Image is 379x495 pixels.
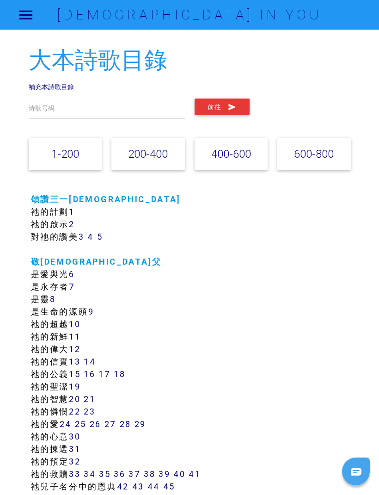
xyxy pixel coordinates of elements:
a: 13 [69,356,80,367]
a: 29 [134,419,146,429]
a: 25 [75,419,86,429]
button: 前往 [195,99,250,115]
a: 11 [69,331,80,342]
a: 43 [132,481,144,492]
a: 2 [69,219,75,229]
a: 12 [69,344,80,354]
a: 32 [69,456,80,467]
a: 45 [163,481,175,492]
a: 31 [69,444,80,454]
a: 35 [99,469,110,479]
a: 41 [189,469,201,479]
a: 7 [69,281,75,292]
a: 3 [79,231,85,242]
a: 36 [114,469,125,479]
a: 14 [84,356,96,367]
a: 19 [69,381,80,392]
a: 8 [50,294,56,304]
a: 600-800 [294,147,334,161]
a: 16 [84,369,95,379]
a: 34 [84,469,96,479]
a: 30 [69,431,80,442]
a: 27 [104,419,116,429]
a: 28 [120,419,131,429]
a: 15 [69,369,80,379]
a: 23 [84,406,95,417]
a: 44 [147,481,160,492]
a: 42 [117,481,129,492]
a: 400-600 [211,147,251,161]
h2: 大本詩歌目錄 [29,48,351,73]
a: 18 [114,369,125,379]
a: 38 [144,469,155,479]
a: 10 [69,319,80,329]
a: 5 [97,231,103,242]
label: 诗歌号码 [29,104,55,113]
a: 1 [69,206,75,217]
a: 9 [88,306,94,317]
a: 6 [69,269,75,279]
a: 20 [69,394,80,404]
a: 21 [84,394,95,404]
a: 39 [159,469,170,479]
a: 24 [60,419,72,429]
a: 200-400 [128,147,168,161]
a: 37 [128,469,141,479]
a: 補充本詩歌目錄 [29,83,74,91]
a: 40 [173,469,185,479]
a: 22 [69,406,80,417]
a: 33 [69,469,80,479]
a: 17 [98,369,110,379]
a: 頌讚三一[DEMOGRAPHIC_DATA] [31,194,181,204]
a: 4 [87,231,94,242]
iframe: Chat [340,453,372,488]
a: 敬[DEMOGRAPHIC_DATA]父 [31,256,162,267]
a: 1-200 [51,147,79,161]
a: 26 [90,419,101,429]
